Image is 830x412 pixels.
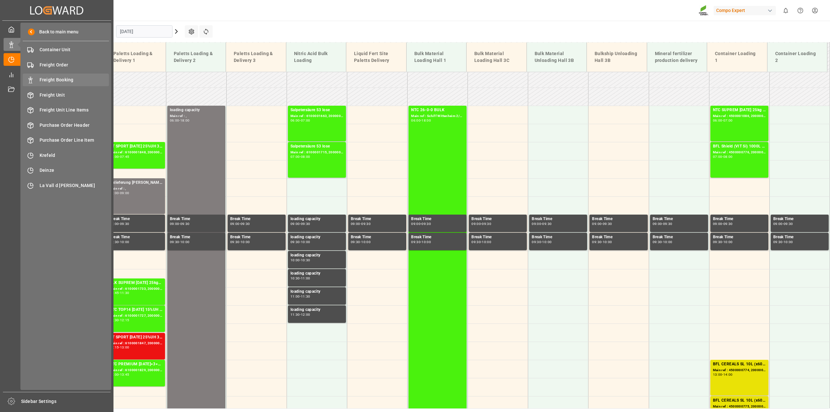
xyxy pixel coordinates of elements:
div: Break Time [351,234,404,241]
span: Krefeld [40,152,109,159]
div: 09:00 [532,222,541,225]
div: Break Time [592,234,645,241]
div: Main ref : 4500000776, 2000000607 [713,150,766,155]
div: 10:00 [301,241,310,243]
span: Purchase Order Header [40,122,109,129]
div: - [119,192,120,194]
div: Bulk Material Loading Hall 1 [412,48,461,66]
div: Break Time [170,216,223,222]
div: 09:30 [170,241,179,243]
span: Deinze [40,167,109,174]
a: Container Unit [23,43,109,56]
div: Bulk Material Unloading Hall 3B [532,48,582,66]
div: 09:00 [170,222,179,225]
button: Compo Expert [714,4,778,17]
div: 08:00 [110,192,119,194]
div: - [119,373,120,376]
div: Break Time [532,216,585,222]
button: show 0 new notifications [778,3,793,18]
div: 09:00 [230,222,240,225]
div: NTC SUPREM [DATE] 25kg (x42) INT [713,107,766,113]
span: Back to main menu [35,29,78,35]
div: loading capacity [290,234,343,241]
div: Main ref : 4500000774, 2000000604 [713,368,766,373]
div: 10:00 [290,259,300,262]
input: DD.MM.YYYY [116,25,172,38]
div: Break Time [230,216,283,222]
a: Purchase Order Line Item [23,134,109,147]
div: BLK SUPREM [DATE] 25kg(x60) ES,IT,PT,SI [110,280,162,286]
a: Document Management [4,83,110,96]
div: - [722,373,723,376]
div: - [601,222,602,225]
div: - [300,222,301,225]
a: My Reports [4,68,110,81]
div: - [360,222,361,225]
div: Break Time [713,216,766,222]
div: 11:30 [110,319,119,322]
div: Container Loading 2 [773,48,822,66]
div: BFL Shield (VIT Si) 1000L IBC TRBFL CEREALS SL 10L (x60) TR (KRE) MTO [713,143,766,150]
div: Break Time [653,234,705,241]
div: 11:00 [290,295,300,298]
a: Krefeld [23,149,109,161]
div: Break Time [471,234,524,241]
div: 11:30 [120,291,129,294]
div: 06:00 [170,119,179,122]
div: 06:00 [713,119,722,122]
div: 18:00 [180,119,190,122]
div: Main ref : 6100001829, 2000000813 [110,368,162,373]
div: Main ref : 6100001733, 2000001448 [110,286,162,292]
div: Main ref : 6100001715, 2000001426 [290,150,343,155]
div: 11:00 [301,277,310,280]
div: Break Time [110,234,162,241]
button: Help Center [793,3,808,18]
div: - [240,222,241,225]
div: - [119,155,120,158]
div: - [421,241,421,243]
div: 09:30 [361,222,371,225]
div: loading capacity [290,270,343,277]
div: 14:00 [723,373,733,376]
div: - [783,222,784,225]
div: Main ref : 6100001847, 2000001285 [110,341,162,346]
div: 07:00 [110,155,119,158]
div: 10:00 [784,241,793,243]
div: - [662,222,663,225]
div: 09:30 [653,241,662,243]
div: - [662,241,663,243]
div: 07:00 [290,155,300,158]
a: Purchase Order Header [23,119,109,131]
a: Freight Unit [23,88,109,101]
div: 09:30 [421,222,431,225]
div: Break Time [592,216,645,222]
div: 09:30 [542,222,551,225]
div: 09:30 [241,222,250,225]
div: 10:30 [301,259,310,262]
span: Sidebar Settings [21,398,111,405]
div: 09:30 [773,241,783,243]
div: 10:00 [482,241,491,243]
div: 09:30 [301,222,310,225]
div: - [119,222,120,225]
div: 09:30 [230,241,240,243]
div: 18:00 [421,119,431,122]
div: Bulkship Unloading Hall 3B [592,48,642,66]
div: Main ref : , [170,113,223,119]
div: Break Time [532,234,585,241]
div: 09:00 [110,222,119,225]
div: 09:30 [663,222,672,225]
div: Paletts Loading & Delivery 1 [111,48,160,66]
div: loading capacity [290,216,343,222]
div: 10:00 [361,241,371,243]
div: Break Time [773,234,826,241]
span: Freight Unit [40,92,109,99]
div: Break Time [411,216,464,222]
div: 09:30 [713,241,722,243]
div: 06:00 [411,119,421,122]
div: - [300,119,301,122]
div: 10:00 [603,241,612,243]
div: 10:45 [110,291,119,294]
div: 13:00 [713,373,722,376]
div: loading capacity [290,252,343,259]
